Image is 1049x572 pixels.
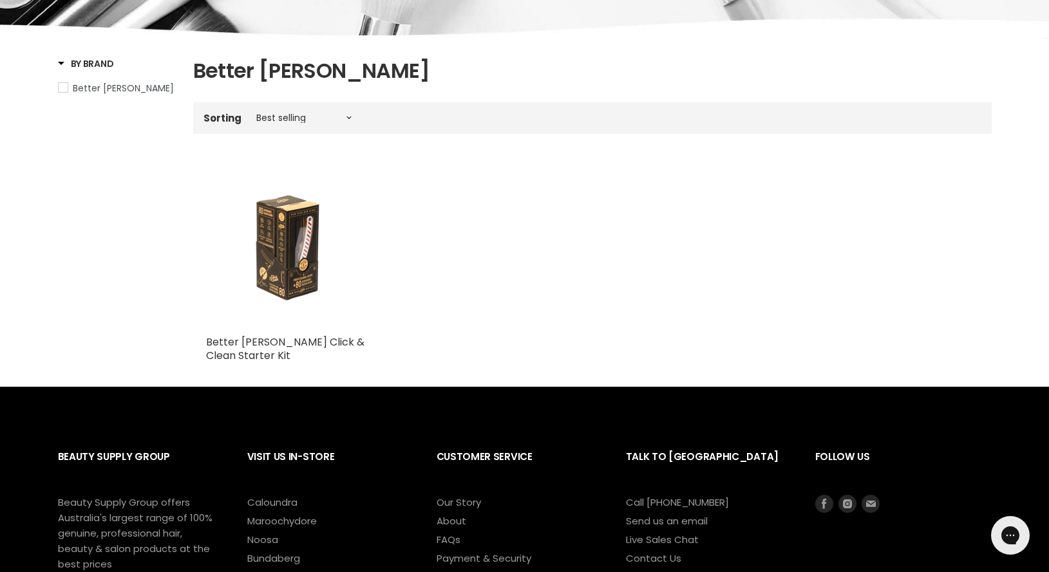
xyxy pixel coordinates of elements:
[206,335,364,363] a: Better [PERSON_NAME] Click & Clean Starter Kit
[437,533,460,546] a: FAQs
[203,113,241,124] label: Sorting
[206,176,370,317] img: Better Barber Click & Clean Starter Kit
[247,514,317,528] a: Maroochydore
[626,551,681,565] a: Contact Us
[58,495,213,572] p: Beauty Supply Group offers Australia's largest range of 100% genuine, professional hair, beauty &...
[626,533,699,546] a: Live Sales Chat
[73,82,174,95] span: Better [PERSON_NAME]
[247,441,411,494] h2: Visit Us In-Store
[247,533,278,546] a: Noosa
[247,551,300,565] a: Bundaberg
[626,495,729,509] a: Call [PHONE_NUMBER]
[247,495,298,509] a: Caloundra
[58,441,222,494] h2: Beauty Supply Group
[58,81,177,95] a: Better Barber
[193,57,992,84] h1: Better [PERSON_NAME]
[985,512,1036,559] iframe: Gorgias live chat messenger
[626,441,789,494] h2: Talk to [GEOGRAPHIC_DATA]
[206,165,370,329] a: Better Barber Click & Clean Starter Kit
[437,495,481,509] a: Our Story
[58,57,114,70] h3: By Brand
[626,514,708,528] a: Send us an email
[437,551,531,565] a: Payment & Security
[437,441,600,494] h2: Customer Service
[815,441,992,494] h2: Follow us
[437,514,466,528] a: About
